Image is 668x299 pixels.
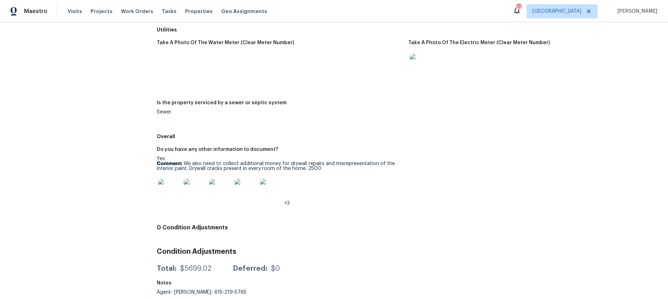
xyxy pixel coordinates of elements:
[157,133,660,140] h5: Overall
[157,156,402,206] div: Yes
[516,4,521,11] div: 42
[157,161,402,171] p: We also need to collect additional money for drywall repairs and misrepresentation of the interio...
[68,8,82,15] span: Visits
[91,8,113,15] span: Projects
[157,110,402,115] div: Sewer
[157,248,660,255] h3: Condition Adjustments
[157,40,294,45] h5: Take A Photo Of The Water Meter (Clear Meter Number)
[121,8,153,15] span: Work Orders
[157,290,307,295] div: Agent- [PERSON_NAME]- 615-219‑5765
[157,265,177,272] div: Total:
[24,8,47,15] span: Maestro
[408,40,550,45] h5: Take A Photo Of The Electric Meter (Clear Meter Number)
[233,265,267,272] div: Deferred:
[185,8,213,15] span: Properties
[615,8,657,15] span: [PERSON_NAME]
[221,8,267,15] span: Geo Assignments
[162,9,177,14] span: Tasks
[180,265,212,272] div: $5699.02
[157,147,278,152] h5: Do you have any other information to document?
[532,8,581,15] span: [GEOGRAPHIC_DATA]
[157,224,660,231] h4: 0 Condition Adjustments
[157,26,660,33] h5: Utilities
[271,265,280,272] div: $0
[157,281,172,286] h5: Notes
[157,161,182,166] b: Comment:
[157,100,287,105] h5: Is the property serviced by a sewer or septic system
[284,201,290,206] span: +3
